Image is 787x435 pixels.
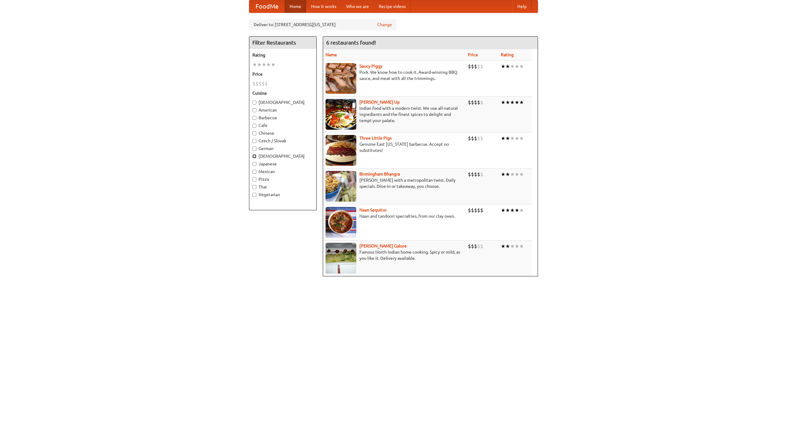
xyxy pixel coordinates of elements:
[468,243,471,250] li: $
[510,63,515,70] li: ★
[468,63,471,70] li: $
[252,116,256,120] input: Barbecue
[519,243,524,250] li: ★
[252,99,313,105] label: [DEMOGRAPHIC_DATA]
[252,154,256,158] input: [DEMOGRAPHIC_DATA]
[512,0,532,13] a: Help
[519,207,524,214] li: ★
[359,172,400,176] b: Birmingham Bhangra
[259,80,262,87] li: $
[501,207,505,214] li: ★
[501,171,505,178] li: ★
[326,99,356,130] img: curryup.jpg
[326,135,356,166] img: littlepigs.jpg
[252,176,313,182] label: Pizza
[471,243,474,250] li: $
[252,131,256,135] input: Chinese
[471,171,474,178] li: $
[271,61,275,68] li: ★
[252,52,313,58] h5: Rating
[505,135,510,142] li: ★
[474,99,477,106] li: $
[252,115,313,121] label: Barbecue
[468,99,471,106] li: $
[359,100,400,105] b: [PERSON_NAME] Up
[510,171,515,178] li: ★
[510,99,515,106] li: ★
[249,0,285,13] a: FoodMe
[471,99,474,106] li: $
[359,208,387,212] a: Naan Sequitur
[359,64,382,69] a: Saucy Piggy
[474,171,477,178] li: $
[501,135,505,142] li: ★
[501,63,505,70] li: ★
[252,153,313,159] label: [DEMOGRAPHIC_DATA]
[252,162,256,166] input: Japanese
[262,61,266,68] li: ★
[306,0,341,13] a: How it works
[468,52,478,57] a: Price
[252,107,313,113] label: American
[474,243,477,250] li: $
[326,40,376,45] ng-pluralize: 6 restaurants found!
[252,90,313,96] h5: Cuisine
[252,139,256,143] input: Czech / Slovak
[519,135,524,142] li: ★
[326,177,463,189] p: [PERSON_NAME] with a metropolitan twist. Daily specials. Dine-in or takeaway, you choose.
[326,52,337,57] a: Name
[359,243,407,248] a: [PERSON_NAME] Galore
[480,99,483,106] li: $
[519,171,524,178] li: ★
[252,101,256,105] input: [DEMOGRAPHIC_DATA]
[480,135,483,142] li: $
[326,69,463,81] p: Pork. We know how to cook it. Award-winning BBQ sauce, and meat with all the trimmings.
[477,63,480,70] li: $
[471,207,474,214] li: $
[480,207,483,214] li: $
[252,192,313,198] label: Vegetarian
[252,193,256,197] input: Vegetarian
[468,207,471,214] li: $
[326,249,463,261] p: Famous North Indian home cooking. Spicy or mild, as you like it. Delivery available.
[252,147,256,151] input: German
[255,80,259,87] li: $
[505,207,510,214] li: ★
[519,63,524,70] li: ★
[252,184,313,190] label: Thai
[266,61,271,68] li: ★
[252,161,313,167] label: Japanese
[252,170,256,174] input: Mexican
[341,0,374,13] a: Who we are
[252,71,313,77] h5: Price
[326,105,463,124] p: Indian food with a modern twist. We use all-natural ingredients and the finest spices to delight ...
[252,145,313,152] label: German
[505,243,510,250] li: ★
[471,135,474,142] li: $
[510,207,515,214] li: ★
[501,243,505,250] li: ★
[262,80,265,87] li: $
[252,138,313,144] label: Czech / Slovak
[468,171,471,178] li: $
[477,243,480,250] li: $
[471,63,474,70] li: $
[480,171,483,178] li: $
[252,168,313,175] label: Mexican
[326,213,463,219] p: Naan and tandoori specialties, from our clay oven.
[468,135,471,142] li: $
[359,136,392,140] a: Three Little Pigs
[519,99,524,106] li: ★
[477,171,480,178] li: $
[285,0,306,13] a: Home
[326,63,356,94] img: saucy.jpg
[249,19,397,30] div: Deliver to: [STREET_ADDRESS][US_STATE]
[480,243,483,250] li: $
[326,171,356,202] img: bhangra.jpg
[510,135,515,142] li: ★
[374,0,411,13] a: Recipe videos
[505,171,510,178] li: ★
[477,135,480,142] li: $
